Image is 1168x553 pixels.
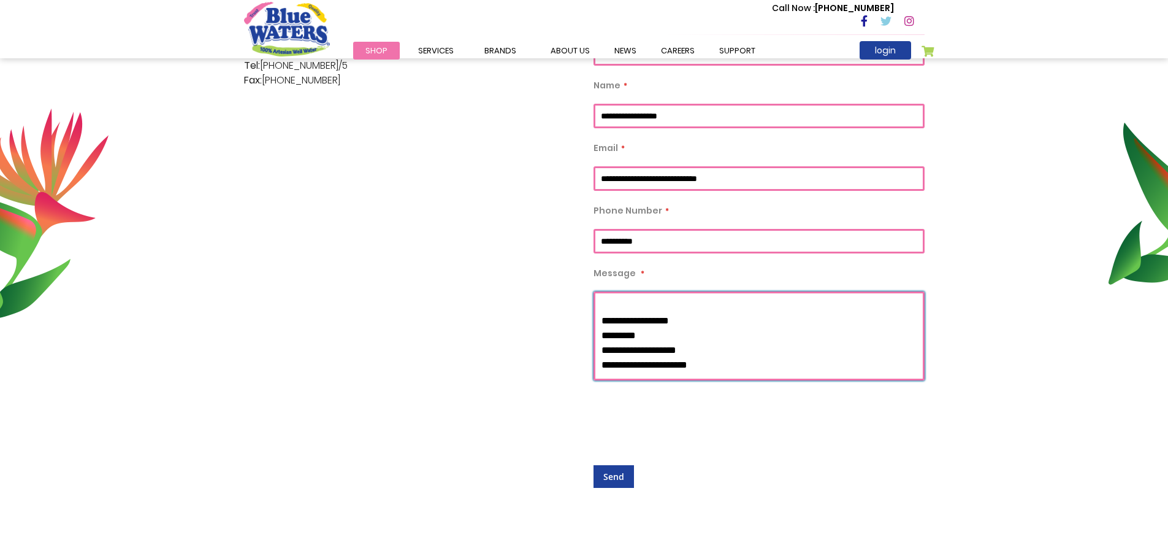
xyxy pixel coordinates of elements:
[244,58,575,88] p: [PHONE_NUMBER]/5 [PHONE_NUMBER]
[594,142,618,154] span: Email
[538,42,602,60] a: about us
[594,393,780,441] iframe: reCAPTCHA
[602,42,649,60] a: News
[244,58,260,73] span: Tel:
[772,2,894,15] p: [PHONE_NUMBER]
[707,42,768,60] a: support
[649,42,707,60] a: careers
[594,79,620,91] span: Name
[594,204,662,217] span: Phone Number
[772,2,815,14] span: Call Now :
[244,73,262,88] span: Fax:
[594,267,636,279] span: Message
[244,2,330,56] a: store logo
[365,45,387,56] span: Shop
[860,41,911,60] a: login
[594,465,634,488] button: Send
[484,45,516,56] span: Brands
[418,45,454,56] span: Services
[603,471,624,482] span: Send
